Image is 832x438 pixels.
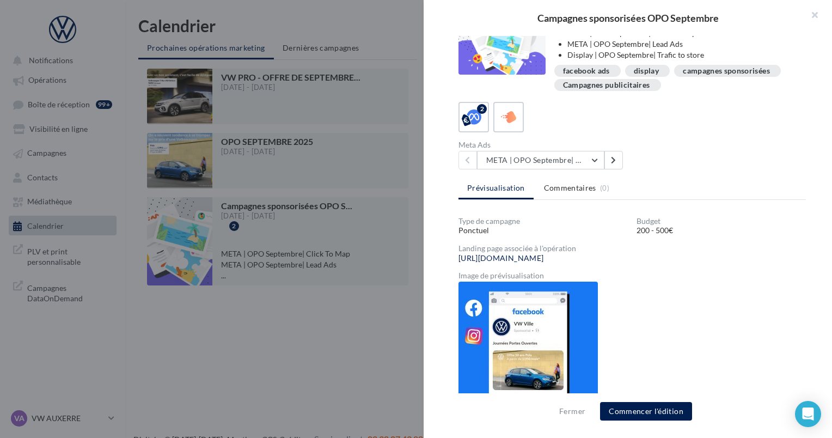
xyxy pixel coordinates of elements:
[458,141,628,149] div: Meta Ads
[458,272,806,279] div: Image de prévisualisation
[458,217,628,225] div: Type de campagne
[477,151,604,169] button: META | OPO Septembre| Click To Map
[567,50,798,60] li: Display | OPO Septembre| Trafic to store
[458,225,628,236] div: Ponctuel
[477,104,487,114] div: 2
[563,81,650,89] div: Campagnes publicitaires
[563,67,610,75] div: facebook ads
[567,39,798,50] li: META | OPO Septembre| Lead Ads
[458,245,806,252] div: Landing page associée à l'opération
[458,282,598,404] img: a889abc6412fe539c23ea4fe1d74db49.jpg
[544,182,596,193] span: Commentaires
[458,254,543,263] a: [URL][DOMAIN_NAME]
[441,13,815,23] div: Campagnes sponsorisées OPO Septembre
[634,67,659,75] div: display
[555,405,590,418] button: Fermer
[600,402,692,421] button: Commencer l'édition
[637,225,806,236] div: 200 - 500€
[683,67,770,75] div: campagnes sponsorisées
[637,217,806,225] div: Budget
[795,401,821,427] div: Open Intercom Messenger
[600,184,609,192] span: (0)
